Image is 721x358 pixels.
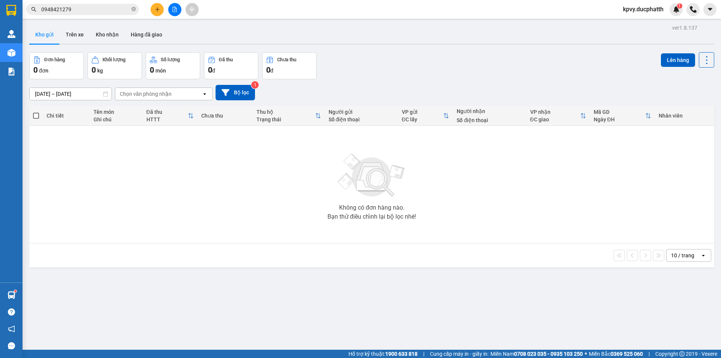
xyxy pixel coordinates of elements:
[339,205,404,211] div: Không có đơn hàng nào.
[457,108,522,114] div: Người nhận
[270,68,273,74] span: đ
[201,113,249,119] div: Chưa thu
[253,106,325,126] th: Toggle SortBy
[334,149,409,202] img: svg+xml;base64,PHN2ZyBjbGFzcz0ibGlzdC1wbHVnX19zdmciIHhtbG5zPSJodHRwOi8vd3d3LnczLm9yZy8yMDAwL3N2Zy...
[6,5,16,16] img: logo-vxr
[155,7,160,12] span: plus
[585,352,587,355] span: ⚪️
[31,7,36,12] span: search
[659,113,710,119] div: Nhân viên
[526,106,590,126] th: Toggle SortBy
[594,116,645,122] div: Ngày ĐH
[398,106,453,126] th: Toggle SortBy
[208,65,212,74] span: 0
[530,116,580,122] div: ĐC giao
[94,109,139,115] div: Tên món
[671,252,694,259] div: 10 / trang
[131,7,136,11] span: close-circle
[125,26,168,44] button: Hàng đã giao
[8,342,15,349] span: message
[97,68,103,74] span: kg
[277,57,296,62] div: Chưa thu
[707,6,713,13] span: caret-down
[266,65,270,74] span: 0
[611,351,643,357] strong: 0369 525 060
[155,68,166,74] span: món
[8,30,15,38] img: warehouse-icon
[256,116,315,122] div: Trạng thái
[348,350,418,358] span: Hỗ trợ kỹ thuật:
[590,106,655,126] th: Toggle SortBy
[143,106,198,126] th: Toggle SortBy
[8,68,15,76] img: solution-icon
[172,7,177,12] span: file-add
[41,5,130,14] input: Tìm tên, số ĐT hoặc mã đơn
[60,26,90,44] button: Trên xe
[490,350,583,358] span: Miền Nam
[430,350,489,358] span: Cung cấp máy in - giấy in:
[204,52,258,79] button: Đã thu0đ
[161,57,180,62] div: Số lượng
[262,52,317,79] button: Chưa thu0đ
[146,52,200,79] button: Số lượng0món
[327,214,416,220] div: Bạn thử điều chỉnh lại bộ lọc nhé!
[146,109,188,115] div: Đã thu
[673,6,680,13] img: icon-new-feature
[44,57,65,62] div: Đơn hàng
[677,3,682,9] sup: 1
[8,49,15,57] img: warehouse-icon
[146,116,188,122] div: HTTT
[120,90,172,98] div: Chọn văn phòng nhận
[14,290,17,292] sup: 1
[29,26,60,44] button: Kho gửi
[8,308,15,316] span: question-circle
[594,109,645,115] div: Mã GD
[402,109,443,115] div: VP gửi
[151,3,164,16] button: plus
[8,291,15,299] img: warehouse-icon
[219,57,233,62] div: Đã thu
[402,116,443,122] div: ĐC lấy
[530,109,580,115] div: VP nhận
[329,116,394,122] div: Số điện thoại
[29,52,84,79] button: Đơn hàng0đơn
[700,252,706,258] svg: open
[672,24,697,32] div: ver 1.8.137
[329,109,394,115] div: Người gửi
[8,325,15,332] span: notification
[690,6,697,13] img: phone-icon
[256,109,315,115] div: Thu hộ
[251,81,259,89] sup: 1
[168,3,181,16] button: file-add
[150,65,154,74] span: 0
[33,65,38,74] span: 0
[212,68,215,74] span: đ
[103,57,125,62] div: Khối lượng
[457,117,522,123] div: Số điện thoại
[514,351,583,357] strong: 0708 023 035 - 0935 103 250
[679,351,685,356] span: copyright
[189,7,195,12] span: aim
[94,116,139,122] div: Ghi chú
[385,351,418,357] strong: 1900 633 818
[202,91,208,97] svg: open
[39,68,48,74] span: đơn
[30,88,112,100] input: Select a date range.
[47,113,86,119] div: Chi tiết
[90,26,125,44] button: Kho nhận
[186,3,199,16] button: aim
[661,53,695,67] button: Lên hàng
[617,5,670,14] span: kpvy.ducphatth
[589,350,643,358] span: Miền Bắc
[87,52,142,79] button: Khối lượng0kg
[216,85,255,100] button: Bộ lọc
[678,3,681,9] span: 1
[92,65,96,74] span: 0
[703,3,716,16] button: caret-down
[131,6,136,13] span: close-circle
[423,350,424,358] span: |
[649,350,650,358] span: |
